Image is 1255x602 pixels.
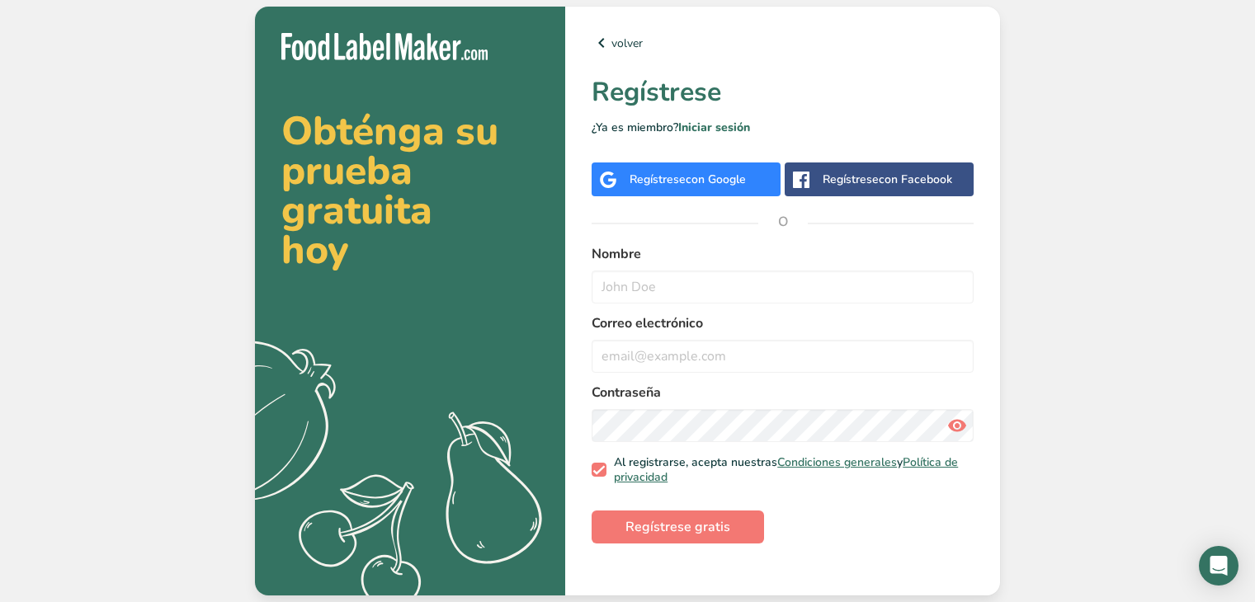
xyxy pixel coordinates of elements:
[625,517,730,537] span: Regístrese gratis
[592,270,974,303] input: John Doe
[823,171,952,188] div: Regístrese
[592,340,974,373] input: email@example.com
[592,383,974,402] label: Contraseña
[592,244,974,264] label: Nombre
[879,172,952,187] span: con Facebook
[606,455,968,484] span: Al registrarse, acepta nuestras y
[777,454,897,470] a: Condiciones generales
[281,111,539,270] h2: Obténga su prueba gratuita hoy
[592,510,764,543] button: Regístrese gratis
[630,171,746,188] div: Regístrese
[678,120,750,135] a: Iniciar sesión
[686,172,746,187] span: con Google
[1199,546,1238,586] div: Open Intercom Messenger
[592,33,974,53] a: volver
[758,197,808,247] span: O
[592,73,974,112] h1: Regístrese
[592,313,974,333] label: Correo electrónico
[281,33,488,60] img: Food Label Maker
[614,454,958,485] a: Política de privacidad
[592,119,974,136] p: ¿Ya es miembro?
